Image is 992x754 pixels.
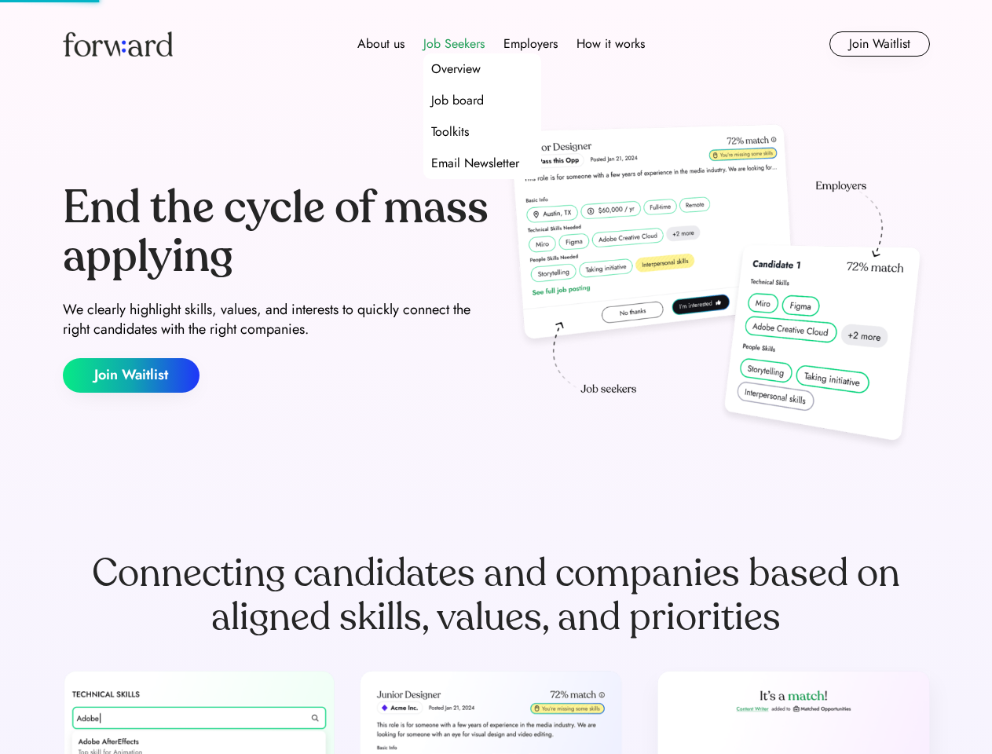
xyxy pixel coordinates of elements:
[63,300,490,339] div: We clearly highlight skills, values, and interests to quickly connect the right candidates with t...
[577,35,645,53] div: How it works
[503,119,930,457] img: hero-image.png
[63,358,199,393] button: Join Waitlist
[423,35,485,53] div: Job Seekers
[63,551,930,639] div: Connecting candidates and companies based on aligned skills, values, and priorities
[63,31,173,57] img: Forward logo
[829,31,930,57] button: Join Waitlist
[63,184,490,280] div: End the cycle of mass applying
[431,154,519,173] div: Email Newsletter
[431,123,469,141] div: Toolkits
[503,35,558,53] div: Employers
[431,91,484,110] div: Job board
[357,35,404,53] div: About us
[431,60,481,79] div: Overview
